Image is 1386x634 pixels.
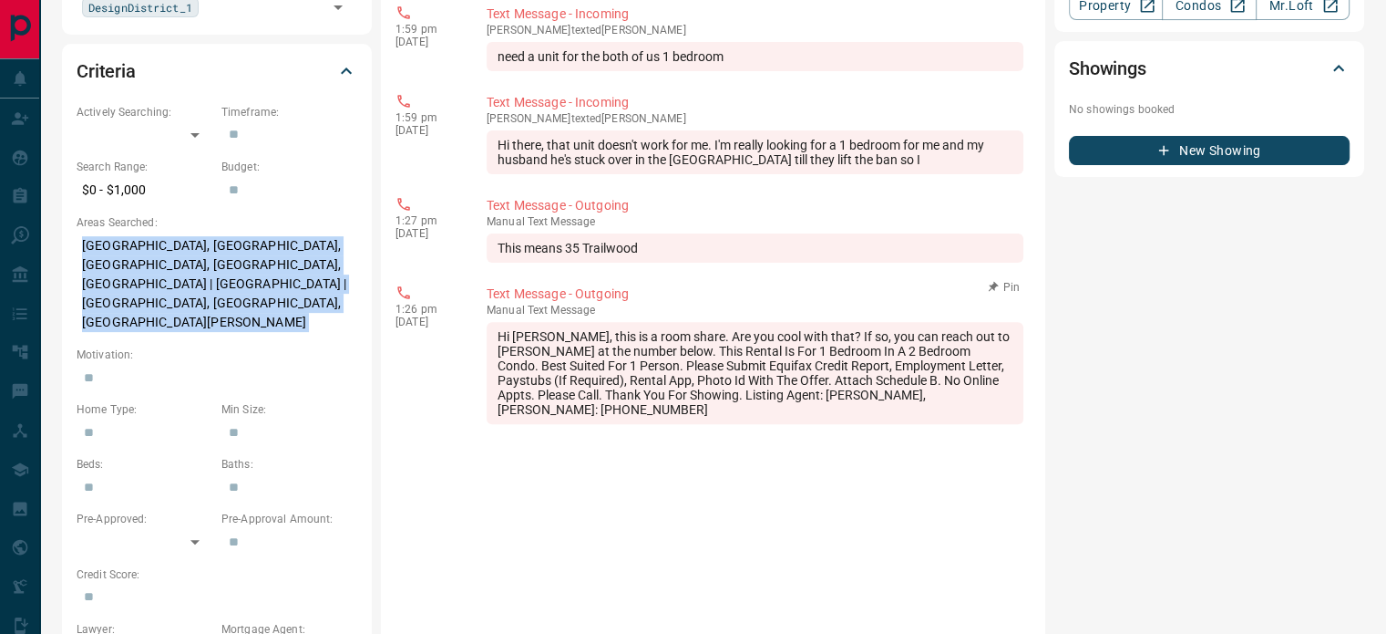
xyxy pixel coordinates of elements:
[1069,47,1350,90] div: Showings
[77,104,212,120] p: Actively Searching:
[487,24,1023,36] p: [PERSON_NAME] texted [PERSON_NAME]
[1069,136,1350,165] button: New Showing
[221,401,357,418] p: Min Size:
[77,57,136,86] h2: Criteria
[77,456,212,473] p: Beds:
[487,285,1023,304] p: Text Message - Outgoing
[221,456,357,473] p: Baths:
[487,215,525,228] span: manual
[77,401,212,418] p: Home Type:
[487,42,1023,71] div: need a unit for the both of us 1 bedroom
[395,227,459,240] p: [DATE]
[77,347,357,363] p: Motivation:
[395,316,459,328] p: [DATE]
[487,196,1023,215] p: Text Message - Outgoing
[395,111,459,124] p: 1:59 pm
[77,511,212,527] p: Pre-Approved:
[395,303,459,316] p: 1:26 pm
[77,49,357,93] div: Criteria
[1069,54,1146,83] h2: Showings
[487,322,1023,424] div: Hi [PERSON_NAME], this is a room share. Are you cool with that? If so, you can reach out to [PERS...
[487,5,1023,24] p: Text Message - Incoming
[77,214,357,231] p: Areas Searched:
[221,104,357,120] p: Timeframe:
[487,234,1023,263] div: This means 35 Trailwood
[487,93,1023,112] p: Text Message - Incoming
[487,215,1023,228] p: Text Message
[487,304,1023,317] p: Text Message
[77,159,212,175] p: Search Range:
[77,231,357,338] p: [GEOGRAPHIC_DATA], [GEOGRAPHIC_DATA], [GEOGRAPHIC_DATA], [GEOGRAPHIC_DATA], [GEOGRAPHIC_DATA] | [...
[395,23,459,36] p: 1:59 pm
[978,279,1031,296] button: Pin
[395,36,459,48] p: [DATE]
[487,304,525,317] span: manual
[221,159,357,175] p: Budget:
[487,130,1023,174] div: Hi there, that unit doesn't work for me. I'm really looking for a 1 bedroom for me and my husband...
[77,175,212,205] p: $0 - $1,000
[1069,101,1350,118] p: No showings booked
[395,214,459,227] p: 1:27 pm
[221,511,357,527] p: Pre-Approval Amount:
[395,124,459,137] p: [DATE]
[487,112,1023,125] p: [PERSON_NAME] texted [PERSON_NAME]
[77,566,357,583] p: Credit Score:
